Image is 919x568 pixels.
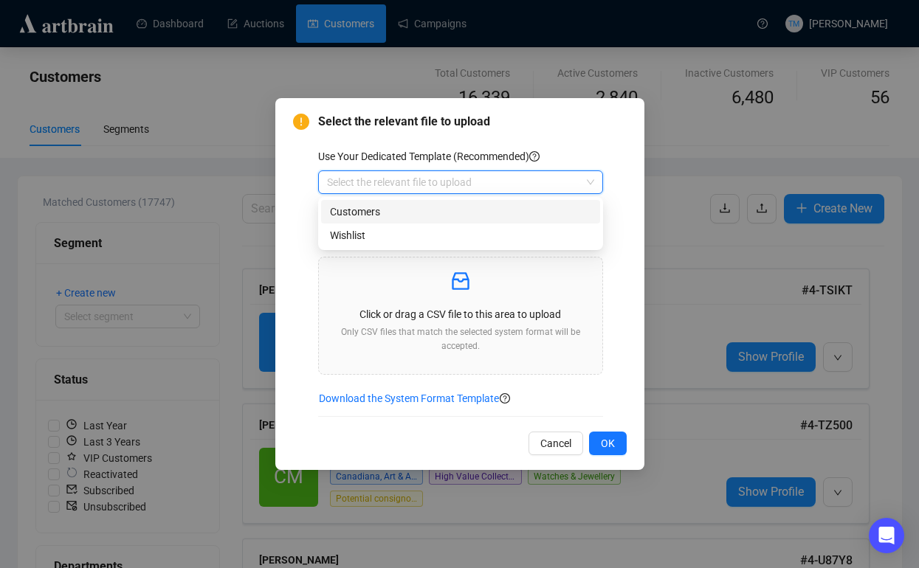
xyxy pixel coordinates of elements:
[321,200,600,224] div: Customers
[869,518,904,553] div: Open Intercom Messenger
[318,113,627,131] span: Select the relevant file to upload
[330,227,591,243] div: Wishlist
[331,325,591,353] p: Only CSV files that match the selected system format will be accepted.
[500,393,510,404] span: question-circle
[318,148,603,164] div: Use Your Dedicated Template (Recommended)
[331,306,591,322] p: Click or drag a CSV file to this area to upload
[529,432,583,455] button: Cancel
[540,435,571,451] span: Cancel
[318,387,500,410] button: Download the System Format Template
[529,151,540,162] span: question-circle
[321,224,600,247] div: Wishlist
[601,435,615,451] span: OK
[319,257,602,374] span: inboxClick or drag a CSV file to this area to uploadOnly CSV files that match the selected system...
[293,114,309,130] span: exclamation-circle
[330,204,591,220] div: Customers
[449,269,472,293] span: inbox
[589,432,627,455] button: OK
[319,390,499,406] span: Download the System Format Template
